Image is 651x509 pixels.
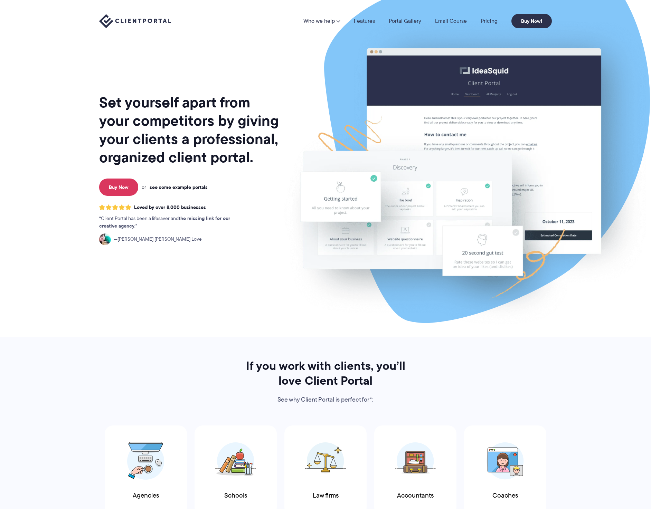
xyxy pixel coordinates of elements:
a: Features [354,18,375,24]
span: [PERSON_NAME] [PERSON_NAME] Love [114,236,202,243]
a: Pricing [481,18,498,24]
p: Client Portal has been a lifesaver and . [99,215,244,230]
span: Accountants [397,492,434,499]
span: Coaches [492,492,518,499]
h2: If you work with clients, you’ll love Client Portal [236,358,415,388]
span: or [142,184,146,190]
h1: Set yourself apart from your competitors by giving your clients a professional, organized client ... [99,93,280,166]
span: Loved by over 8,000 businesses [134,204,206,210]
p: See why Client Portal is perfect for*: [236,395,415,405]
span: Schools [224,492,247,499]
span: Law firms [313,492,339,499]
span: Agencies [133,492,159,499]
strong: the missing link for our creative agency [99,214,230,230]
a: see some example portals [150,184,208,190]
a: Who we help [303,18,340,24]
a: Portal Gallery [389,18,421,24]
a: Email Course [435,18,467,24]
a: Buy Now! [511,14,552,28]
a: Buy Now [99,179,138,196]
